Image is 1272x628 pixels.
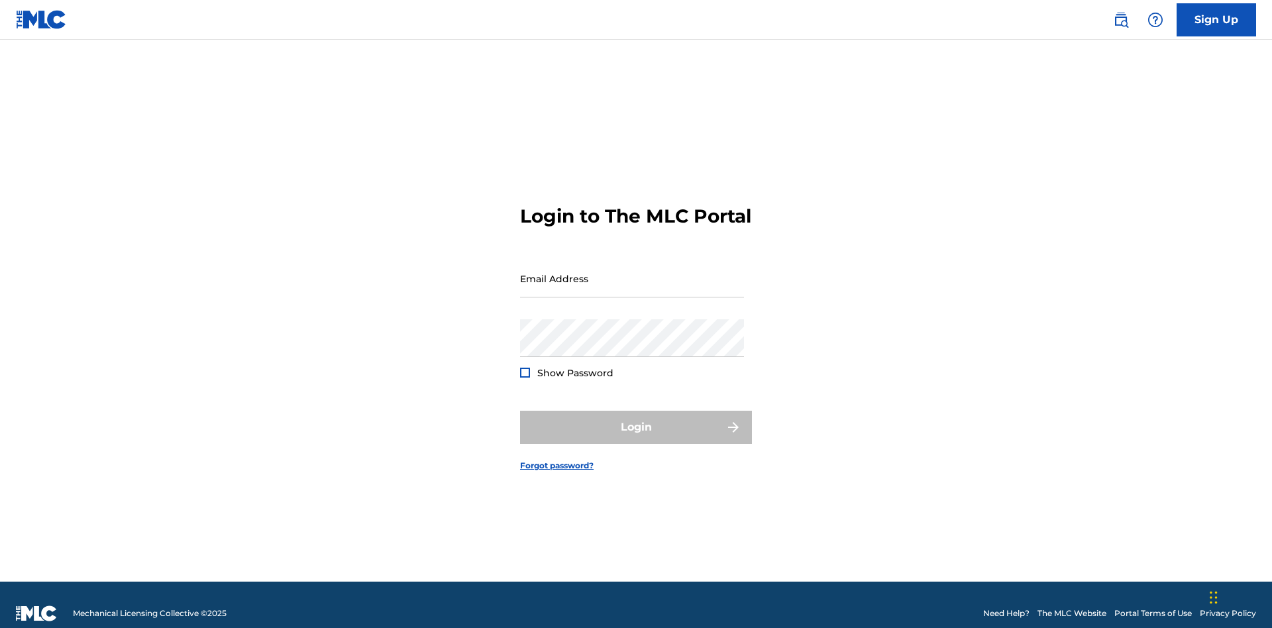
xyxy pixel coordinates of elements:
[1210,578,1218,617] div: Drag
[16,605,57,621] img: logo
[983,607,1030,619] a: Need Help?
[1147,12,1163,28] img: help
[520,460,594,472] a: Forgot password?
[1113,12,1129,28] img: search
[73,607,227,619] span: Mechanical Licensing Collective © 2025
[1177,3,1256,36] a: Sign Up
[1114,607,1192,619] a: Portal Terms of Use
[537,367,613,379] span: Show Password
[1108,7,1134,33] a: Public Search
[16,10,67,29] img: MLC Logo
[1200,607,1256,619] a: Privacy Policy
[1142,7,1169,33] div: Help
[1037,607,1106,619] a: The MLC Website
[1206,564,1272,628] iframe: Chat Widget
[520,205,751,228] h3: Login to The MLC Portal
